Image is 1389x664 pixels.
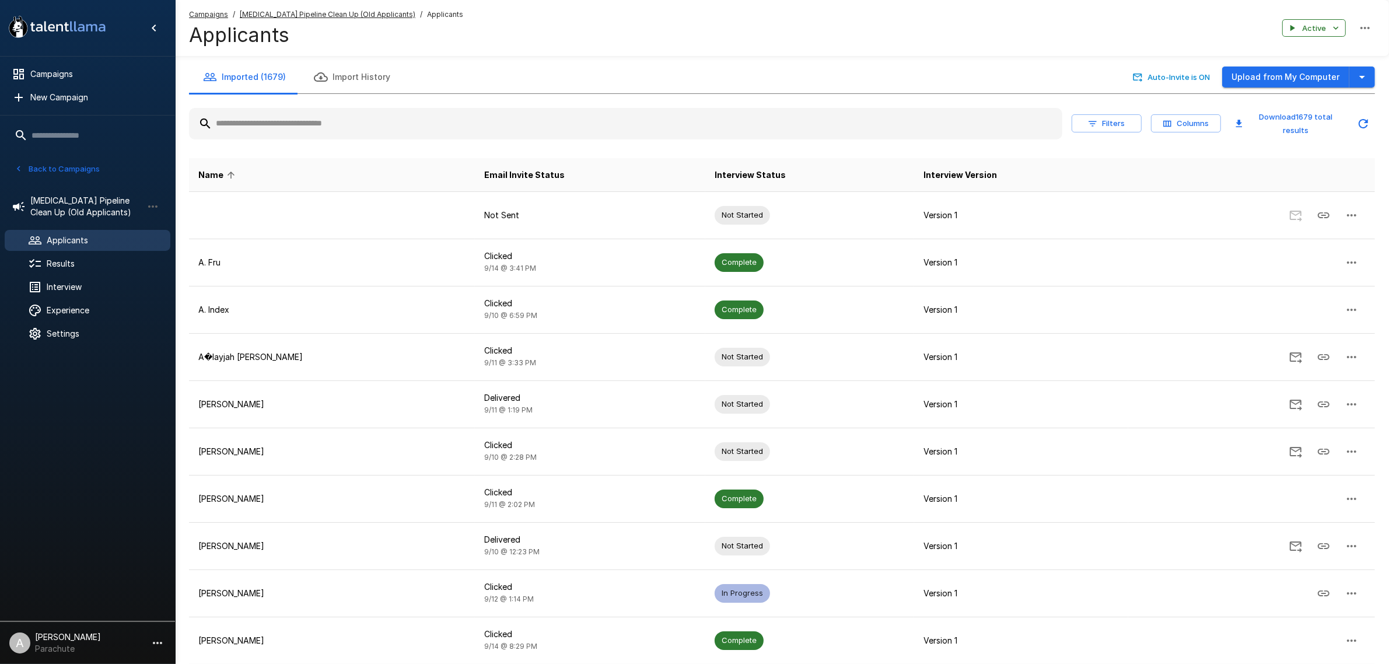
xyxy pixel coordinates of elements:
p: Version 1 [923,209,1119,221]
button: Columns [1151,114,1221,132]
span: 9/11 @ 3:33 PM [484,358,536,367]
span: 9/10 @ 6:59 PM [484,311,537,320]
span: 9/10 @ 12:23 PM [484,547,540,556]
span: Name is required to send invitation [1282,209,1310,219]
span: Send Invitation [1282,351,1310,361]
span: Not Started [715,399,770,410]
p: Clicked [484,581,696,593]
span: 9/14 @ 3:41 PM [484,264,536,272]
p: A�layjah [PERSON_NAME] [198,351,466,363]
p: Version 1 [923,588,1119,599]
p: [PERSON_NAME] [198,540,466,552]
span: Not Started [715,540,770,551]
p: Clicked [484,487,696,498]
p: [PERSON_NAME] [198,493,466,505]
p: Clicked [484,250,696,262]
span: Complete [715,304,764,315]
p: [PERSON_NAME] [198,635,466,646]
span: Applicants [427,9,463,20]
p: Version 1 [923,493,1119,505]
p: Version 1 [923,446,1119,457]
p: Clicked [484,345,696,357]
span: 9/11 @ 2:02 PM [484,500,535,509]
span: Send Invitation [1282,446,1310,456]
span: 9/11 @ 1:19 PM [484,406,533,414]
button: Imported (1679) [189,61,300,93]
span: 9/14 @ 8:29 PM [484,642,537,651]
span: Send Invitation [1282,540,1310,550]
button: Download1679 total results [1230,108,1347,139]
span: Interview Version [923,168,997,182]
h4: Applicants [189,23,463,47]
p: A. Index [198,304,466,316]
span: Name [198,168,239,182]
p: Version 1 [923,257,1119,268]
span: In Progress [715,588,770,599]
p: Clicked [484,298,696,309]
button: Filters [1072,114,1142,132]
span: Not Started [715,446,770,457]
p: A. Fru [198,257,466,268]
span: Send Invitation [1282,399,1310,408]
button: Import History [300,61,404,93]
p: Version 1 [923,351,1119,363]
p: [PERSON_NAME] [198,588,466,599]
span: 9/10 @ 2:28 PM [484,453,537,462]
span: Copy Interview Link [1310,588,1338,597]
span: Complete [715,493,764,504]
button: Active [1282,19,1346,37]
span: Complete [715,257,764,268]
span: Copy Interview Link [1310,351,1338,361]
p: Version 1 [923,540,1119,552]
span: Not Started [715,209,770,221]
p: Version 1 [923,304,1119,316]
span: Email Invite Status [484,168,565,182]
p: Delivered [484,392,696,404]
span: / [420,9,422,20]
span: / [233,9,235,20]
button: Updated Today - 6:08 PM [1352,112,1375,135]
button: Auto-Invite is ON [1131,68,1213,86]
p: Delivered [484,534,696,546]
p: Clicked [484,628,696,640]
span: Not Started [715,351,770,362]
button: Upload from My Computer [1222,67,1349,88]
p: Version 1 [923,399,1119,410]
span: Copy Interview Link [1310,209,1338,219]
span: Copy Interview Link [1310,540,1338,550]
p: [PERSON_NAME] [198,446,466,457]
span: Interview Status [715,168,786,182]
span: 9/12 @ 1:14 PM [484,595,534,603]
p: [PERSON_NAME] [198,399,466,410]
p: Not Sent [484,209,696,221]
span: Copy Interview Link [1310,399,1338,408]
span: Copy Interview Link [1310,446,1338,456]
u: Campaigns [189,10,228,19]
p: Clicked [484,439,696,451]
u: [MEDICAL_DATA] Pipeline Clean Up (Old Applicants) [240,10,415,19]
span: Complete [715,635,764,646]
p: Version 1 [923,635,1119,646]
